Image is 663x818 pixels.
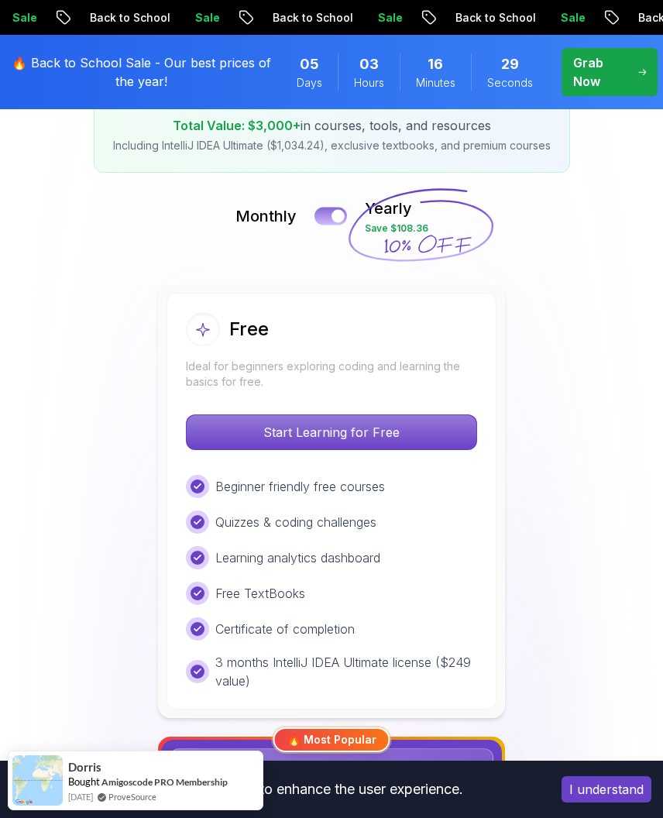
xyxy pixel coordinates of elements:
span: [DATE] [68,790,93,803]
img: provesource social proof notification image [12,755,63,806]
p: 🔥 Back to School Sale - Our best prices of the year! [9,53,273,91]
p: Back to School [259,10,365,26]
span: Dorris [68,761,101,774]
span: Bought [68,775,100,788]
p: 3 months IntelliJ IDEA Ultimate license ($249 value) [215,653,477,690]
p: Sale [548,10,597,26]
p: Back to School [77,10,182,26]
a: Start Learning for Free [186,424,477,440]
p: Beginner friendly free courses [215,477,385,496]
button: Start Learning for Free [186,414,477,450]
span: 5 Days [300,53,319,75]
p: Certificate of completion [215,620,355,638]
p: Back to School [442,10,548,26]
a: ProveSource [108,790,156,803]
span: Seconds [487,75,533,91]
p: Monthly [235,205,297,227]
p: Sale [365,10,414,26]
button: Accept cookies [562,776,651,803]
p: Including IntelliJ IDEA Ultimate ($1,034.24), exclusive textbooks, and premium courses [113,138,551,153]
h2: Free [229,317,269,342]
p: Quizzes & coding challenges [215,513,376,531]
p: Grab Now [573,53,626,91]
span: Total Value: $3,000+ [173,118,301,133]
span: Hours [354,75,384,91]
p: Ideal for beginners exploring coding and learning the basics for free. [186,359,477,390]
p: Start Learning for Free [187,415,476,449]
a: Amigoscode PRO Membership [101,776,228,788]
p: Free TextBooks [215,584,305,603]
span: Days [297,75,322,91]
span: 3 Hours [359,53,379,75]
p: Learning analytics dashboard [215,548,380,567]
p: Sale [182,10,232,26]
span: Minutes [416,75,455,91]
span: 16 Minutes [428,53,443,75]
span: 29 Seconds [501,53,519,75]
p: in courses, tools, and resources [113,116,551,135]
div: This website uses cookies to enhance the user experience. [12,772,538,806]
